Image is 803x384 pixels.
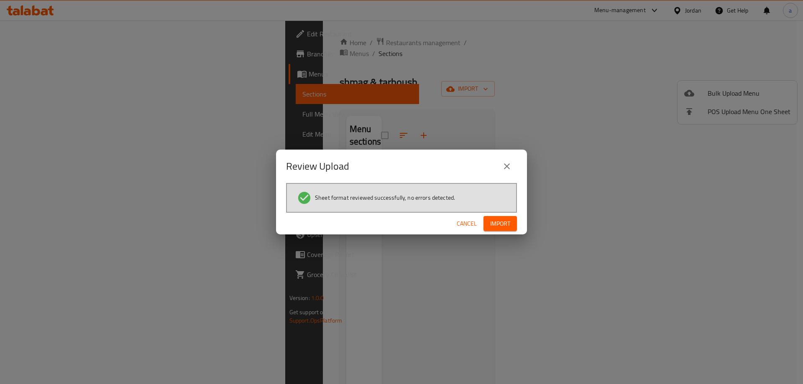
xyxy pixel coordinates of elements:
[497,156,517,176] button: close
[457,219,477,229] span: Cancel
[490,219,510,229] span: Import
[286,160,349,173] h2: Review Upload
[315,193,455,202] span: Sheet format reviewed successfully, no errors detected.
[453,216,480,231] button: Cancel
[483,216,517,231] button: Import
